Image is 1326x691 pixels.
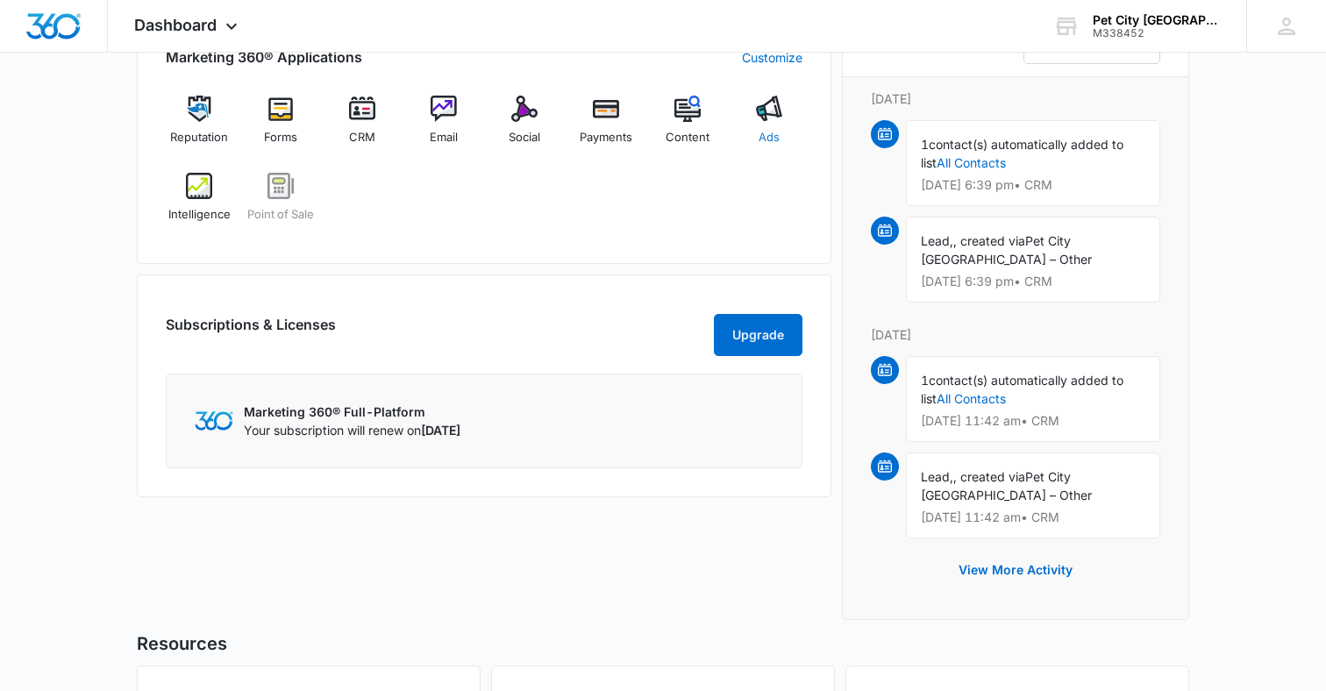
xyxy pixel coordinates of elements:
span: Payments [580,129,632,146]
span: contact(s) automatically added to list [921,137,1123,170]
span: Email [430,129,458,146]
div: account name [1093,13,1221,27]
span: contact(s) automatically added to list [921,373,1123,406]
span: Social [509,129,540,146]
p: [DATE] [871,89,1160,108]
a: Intelligence [166,173,233,236]
p: Marketing 360® Full-Platform [244,402,460,421]
span: Point of Sale [247,206,314,224]
a: Forms [247,96,315,159]
span: , created via [953,233,1025,248]
h2: Marketing 360® Applications [166,46,362,68]
span: Lead, [921,233,953,248]
p: [DATE] 11:42 am • CRM [921,415,1145,427]
img: Marketing 360 Logo [195,411,233,430]
h5: Resources [137,630,1189,657]
a: Content [654,96,722,159]
span: Content [666,129,709,146]
span: 1 [921,137,929,152]
a: Payments [573,96,640,159]
span: CRM [349,129,375,146]
h2: Subscriptions & Licenses [166,314,336,349]
a: CRM [329,96,396,159]
a: Reputation [166,96,233,159]
span: Intelligence [168,206,231,224]
p: [DATE] 6:39 pm • CRM [921,275,1145,288]
a: Social [491,96,559,159]
a: Ads [735,96,802,159]
span: Dashboard [134,16,217,34]
span: , created via [953,469,1025,484]
a: All Contacts [937,155,1006,170]
a: All Contacts [937,391,1006,406]
span: Reputation [170,129,228,146]
span: Ads [759,129,780,146]
a: Customize [742,48,802,67]
p: Your subscription will renew on [244,421,460,439]
span: Lead, [921,469,953,484]
span: 1 [921,373,929,388]
a: Email [410,96,477,159]
button: Upgrade [714,314,802,356]
span: Forms [264,129,297,146]
a: Point of Sale [247,173,315,236]
p: [DATE] 6:39 pm • CRM [921,179,1145,191]
p: [DATE] [871,325,1160,344]
span: [DATE] [421,423,460,438]
p: [DATE] 11:42 am • CRM [921,511,1145,524]
button: View More Activity [941,549,1090,591]
div: account id [1093,27,1221,39]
